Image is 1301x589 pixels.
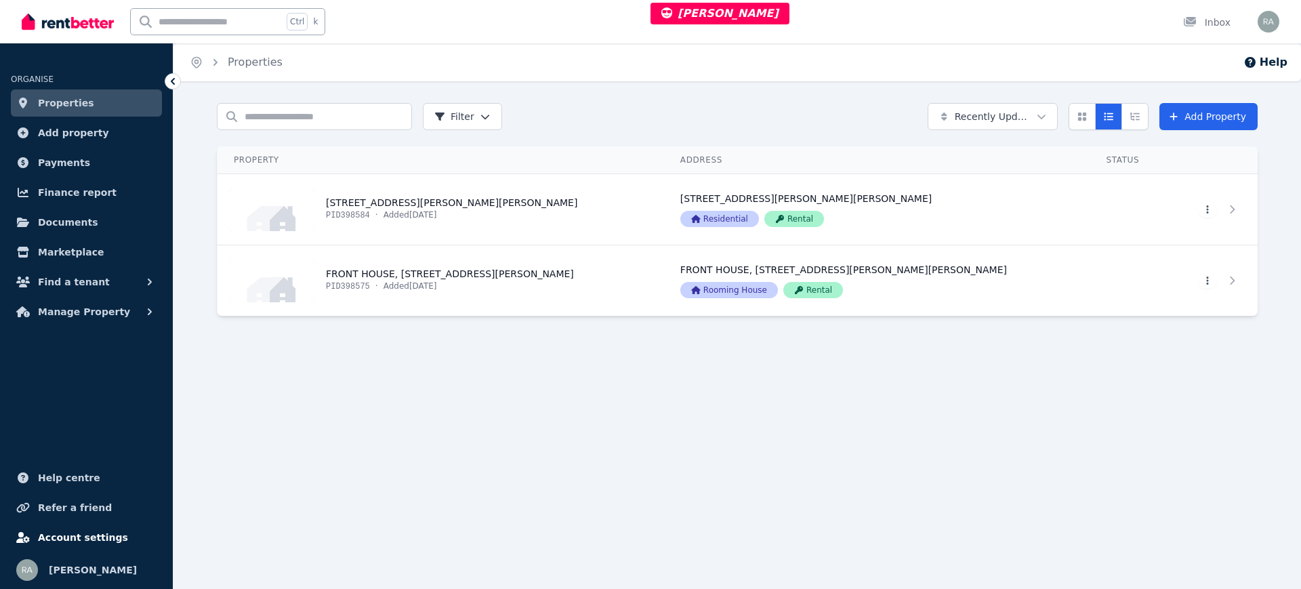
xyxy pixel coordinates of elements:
[1159,103,1258,130] a: Add Property
[1168,245,1258,316] a: View details for FRONT HOUSE, 15 Stanley Cl
[218,174,664,245] a: View details for 15 Stanley Cl, Woodberry NSW 2322
[1069,103,1149,130] div: View options
[1090,245,1168,316] a: View details for FRONT HOUSE, 15 Stanley Cl
[218,146,664,174] th: Property
[218,245,664,316] a: View details for FRONT HOUSE, 15 Stanley Cl
[11,89,162,117] a: Properties
[38,274,110,290] span: Find a tenant
[11,209,162,236] a: Documents
[664,174,1090,245] a: View details for 15 Stanley Cl, Woodberry NSW 2322
[928,103,1058,130] button: Recently Updated
[664,245,1090,316] a: View details for FRONT HOUSE, 15 Stanley Cl
[38,125,109,141] span: Add property
[11,179,162,206] a: Finance report
[38,529,128,546] span: Account settings
[11,464,162,491] a: Help centre
[11,494,162,521] a: Refer a friend
[287,13,308,31] span: Ctrl
[1121,103,1149,130] button: Expanded list view
[11,298,162,325] button: Manage Property
[11,524,162,551] a: Account settings
[11,119,162,146] a: Add property
[1243,54,1287,70] button: Help
[38,95,94,111] span: Properties
[11,239,162,266] a: Marketplace
[38,244,104,260] span: Marketplace
[1183,16,1231,29] div: Inbox
[955,110,1031,123] span: Recently Updated
[11,75,54,84] span: ORGANISE
[22,12,114,32] img: RentBetter
[1069,103,1096,130] button: Card view
[38,184,117,201] span: Finance report
[38,155,90,171] span: Payments
[313,16,318,27] span: k
[38,304,130,320] span: Manage Property
[1168,174,1258,245] a: View details for 15 Stanley Cl, Woodberry NSW 2322
[1090,146,1168,174] th: Status
[1095,103,1122,130] button: Compact list view
[1090,174,1168,245] a: View details for 15 Stanley Cl, Woodberry NSW 2322
[434,110,474,123] span: Filter
[661,7,779,20] span: [PERSON_NAME]
[38,470,100,486] span: Help centre
[38,500,112,516] span: Refer a friend
[38,214,98,230] span: Documents
[16,559,38,581] img: Rochelle Alvarez
[1198,201,1217,218] button: More options
[1258,11,1279,33] img: Rochelle Alvarez
[1198,272,1217,289] button: More options
[664,146,1090,174] th: Address
[11,149,162,176] a: Payments
[423,103,502,130] button: Filter
[49,562,137,578] span: [PERSON_NAME]
[173,43,299,81] nav: Breadcrumb
[11,268,162,296] button: Find a tenant
[228,56,283,68] a: Properties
